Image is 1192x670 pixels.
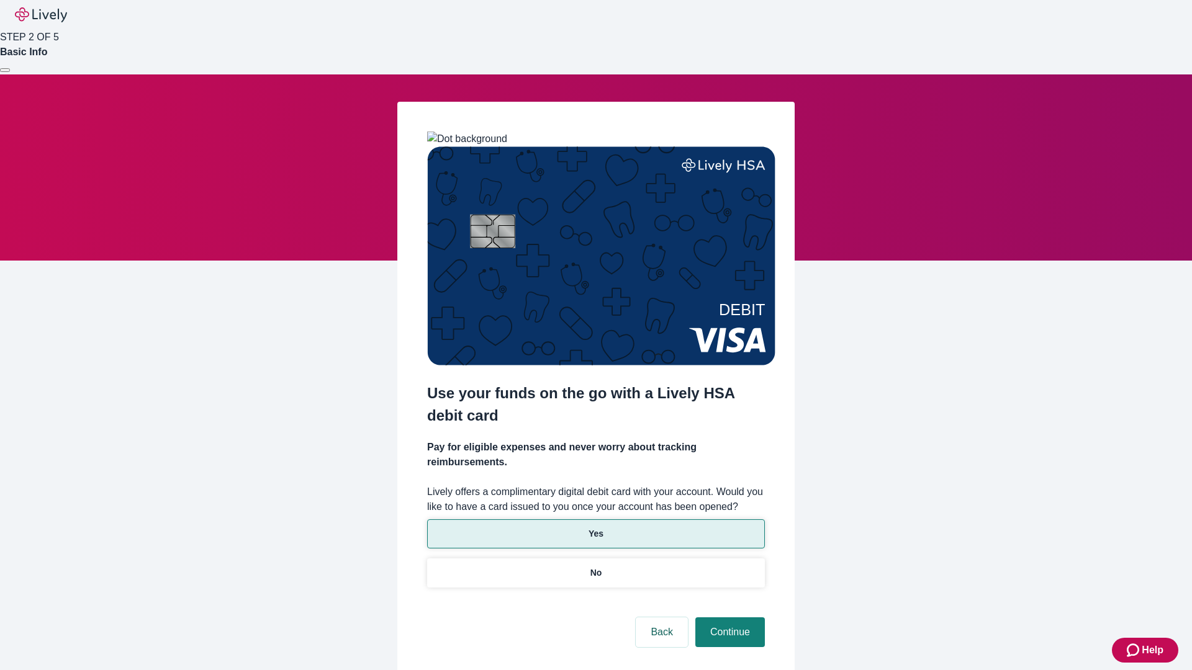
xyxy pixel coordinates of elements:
[15,7,67,22] img: Lively
[1127,643,1142,658] svg: Zendesk support icon
[636,617,688,647] button: Back
[427,440,765,470] h4: Pay for eligible expenses and never worry about tracking reimbursements.
[427,382,765,427] h2: Use your funds on the go with a Lively HSA debit card
[427,485,765,514] label: Lively offers a complimentary digital debit card with your account. Would you like to have a card...
[427,558,765,587] button: No
[427,146,775,365] img: Debit card
[589,527,603,540] p: Yes
[1142,643,1163,658] span: Help
[1112,638,1178,663] button: Zendesk support iconHelp
[427,132,507,146] img: Dot background
[590,566,602,579] p: No
[427,519,765,548] button: Yes
[695,617,765,647] button: Continue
